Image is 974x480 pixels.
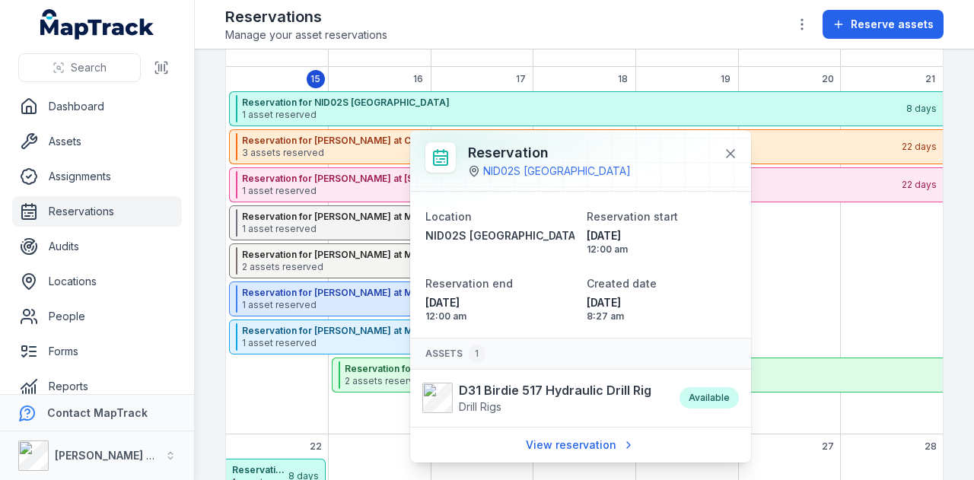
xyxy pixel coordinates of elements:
strong: Reservation for NID02S [GEOGRAPHIC_DATA] [232,464,287,476]
span: 15 [310,73,320,85]
button: Search [18,53,141,82]
span: 19 [721,73,730,85]
a: NID02S [GEOGRAPHIC_DATA] [483,164,631,179]
a: D31 Birdie 517 Hydraulic Drill RigDrill Rigs [422,381,664,415]
span: 17 [516,73,526,85]
span: 20 [822,73,834,85]
strong: Reservation for NID02S [GEOGRAPHIC_DATA] [242,97,905,109]
button: Reservation for [PERSON_NAME] at M506S M8 and M5E Mainline Tunnels1 asset reserved5 days [229,281,735,316]
span: Manage your asset reservations [225,27,387,43]
a: NID02S [GEOGRAPHIC_DATA] [425,228,575,243]
span: 2 assets reserved [242,261,697,273]
button: Reserve assets [823,10,944,39]
strong: Reservation for [PERSON_NAME] at M506S M8 and M5E Mainline Tunnels [242,325,697,337]
a: Locations [12,266,182,297]
span: [DATE] [587,295,736,310]
a: Audits [12,231,182,262]
a: MapTrack [40,9,154,40]
span: Reserve assets [851,17,934,32]
span: 1 asset reserved [242,299,697,311]
button: Reservation for [PERSON_NAME] at M506S M8 and M5E Mainline Tunnels1 asset reserved5 days [229,205,735,240]
strong: Reservation for [PERSON_NAME] at [STREET_ADDRESS] [242,173,900,185]
h3: Reservation [468,142,631,164]
div: Available [680,387,739,408]
time: 22/09/2025, 12:00:00 am [425,295,575,323]
button: Reservation for [PERSON_NAME] at M506S M8 and M5E Mainline Tunnels1 asset reserved5 days [229,319,735,354]
span: Location [425,210,472,223]
span: 1 asset reserved [242,185,900,197]
span: Reservation end [425,277,513,290]
a: Reservations [12,196,182,227]
span: 1 asset reserved [242,109,905,121]
div: 1 [469,345,485,363]
span: 22 [310,440,322,453]
span: [DATE] [587,228,736,243]
span: NID02S [GEOGRAPHIC_DATA] [425,229,579,242]
span: Assets [425,345,485,363]
time: 15/09/2025, 12:00:00 am [587,228,736,256]
strong: Reservation for [PERSON_NAME] at M506S M8 and M5E Mainline Tunnels [242,287,697,299]
a: Forms [12,336,182,367]
a: Dashboard [12,91,182,122]
h2: Reservations [225,6,387,27]
a: People [12,301,182,332]
span: 28 [925,440,937,453]
a: Reports [12,371,182,402]
button: Reservation for [PERSON_NAME] at M506S M8 and M5E Mainline Tunnels2 assets reserved5 days [229,243,735,278]
strong: Reservation for [PERSON_NAME] at CONN15A [GEOGRAPHIC_DATA] [242,135,900,147]
strong: Reservation for [PERSON_NAME] at M506S M8 and M5E Mainline Tunnels [242,249,697,261]
a: View reservation [516,431,645,459]
span: 16 [413,73,423,85]
button: Reservation for [PERSON_NAME] at CONN15A [GEOGRAPHIC_DATA]3 assets reserved22 days [229,129,943,164]
span: 12:00 am [587,243,736,256]
span: Reservation start [587,210,678,223]
a: Assignments [12,161,182,192]
strong: D31 Birdie 517 Hydraulic Drill Rig [459,381,651,399]
span: Search [71,60,107,75]
span: 18 [618,73,628,85]
time: 12/09/2025, 8:27:12 am [587,295,736,323]
span: 12:00 am [425,310,575,323]
span: [DATE] [425,295,575,310]
span: 1 asset reserved [242,337,697,349]
span: 27 [822,440,834,453]
span: 1 asset reserved [242,223,697,235]
strong: Reservation for [PERSON_NAME] at M506S M8 and M5E Mainline Tunnels [242,211,697,223]
strong: [PERSON_NAME] Group [55,449,180,462]
span: 3 assets reserved [242,147,900,159]
button: Reservation for NID02S [GEOGRAPHIC_DATA]1 asset reserved8 days [229,91,943,126]
a: Assets [12,126,182,157]
span: 21 [925,73,935,85]
strong: Contact MapTrack [47,406,148,419]
span: Drill Rigs [459,400,501,413]
button: Reservation for [PERSON_NAME] at [STREET_ADDRESS]1 asset reserved22 days [229,167,943,202]
span: 8:27 am [587,310,736,323]
span: Created date [587,277,657,290]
